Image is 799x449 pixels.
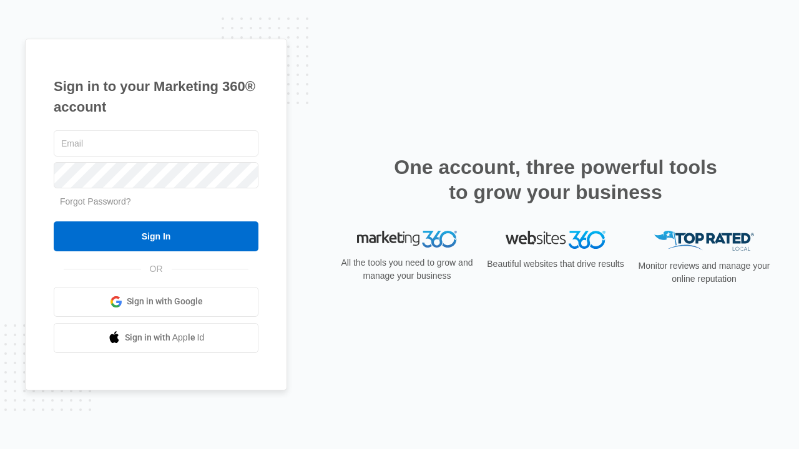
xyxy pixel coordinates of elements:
[634,259,774,286] p: Monitor reviews and manage your online reputation
[390,155,721,205] h2: One account, three powerful tools to grow your business
[54,287,258,317] a: Sign in with Google
[60,196,131,206] a: Forgot Password?
[337,256,477,282] p: All the tools you need to grow and manage your business
[127,295,203,308] span: Sign in with Google
[357,231,457,248] img: Marketing 360
[654,231,754,251] img: Top Rated Local
[125,331,205,344] span: Sign in with Apple Id
[54,76,258,117] h1: Sign in to your Marketing 360® account
[506,231,605,249] img: Websites 360
[54,323,258,353] a: Sign in with Apple Id
[141,263,172,276] span: OR
[54,130,258,157] input: Email
[486,258,625,271] p: Beautiful websites that drive results
[54,221,258,251] input: Sign In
